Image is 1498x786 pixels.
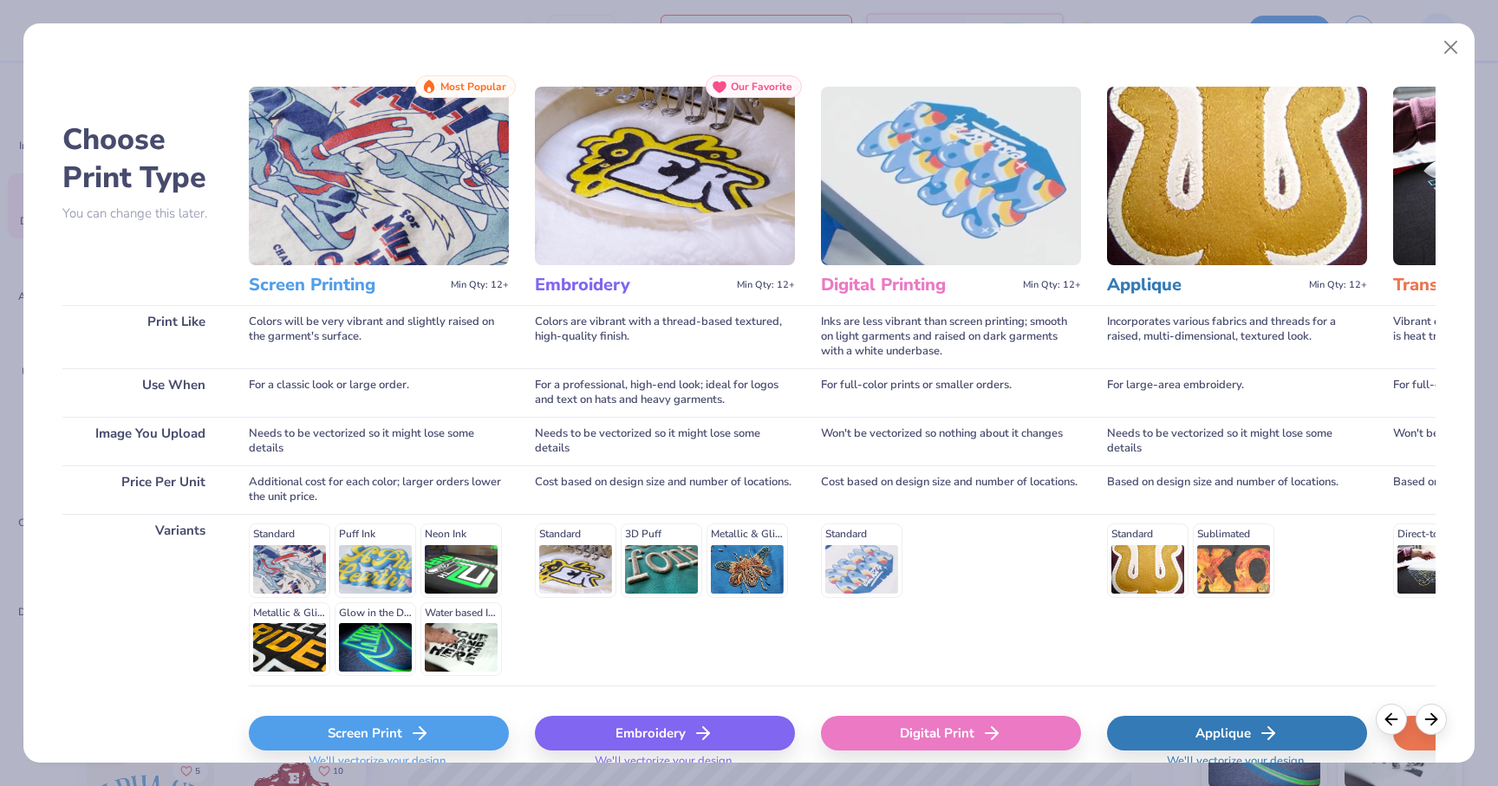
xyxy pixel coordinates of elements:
[249,274,444,296] h3: Screen Printing
[821,305,1081,368] div: Inks are less vibrant than screen printing; smooth on light garments and raised on dark garments ...
[249,417,509,465] div: Needs to be vectorized so it might lose some details
[821,716,1081,750] div: Digital Print
[1107,716,1367,750] div: Applique
[535,465,795,514] div: Cost based on design size and number of locations.
[821,465,1081,514] div: Cost based on design size and number of locations.
[535,305,795,368] div: Colors are vibrant with a thread-based textured, high-quality finish.
[535,274,730,296] h3: Embroidery
[62,465,223,514] div: Price Per Unit
[588,754,741,779] span: We'll vectorize your design.
[535,368,795,417] div: For a professional, high-end look; ideal for logos and text on hats and heavy garments.
[1107,274,1302,296] h3: Applique
[62,305,223,368] div: Print Like
[1107,305,1367,368] div: Incorporates various fabrics and threads for a raised, multi-dimensional, textured look.
[249,368,509,417] div: For a classic look or large order.
[1160,754,1313,779] span: We'll vectorize your design.
[440,81,506,93] span: Most Popular
[1107,87,1367,265] img: Applique
[535,87,795,265] img: Embroidery
[249,87,509,265] img: Screen Printing
[62,514,223,685] div: Variants
[249,305,509,368] div: Colors will be very vibrant and slightly raised on the garment's surface.
[451,279,509,291] span: Min Qty: 12+
[737,279,795,291] span: Min Qty: 12+
[821,274,1016,296] h3: Digital Printing
[1309,279,1367,291] span: Min Qty: 12+
[62,368,223,417] div: Use When
[821,417,1081,465] div: Won't be vectorized so nothing about it changes
[62,417,223,465] div: Image You Upload
[1107,465,1367,514] div: Based on design size and number of locations.
[1107,417,1367,465] div: Needs to be vectorized so it might lose some details
[62,206,223,221] p: You can change this later.
[249,465,509,514] div: Additional cost for each color; larger orders lower the unit price.
[731,81,792,93] span: Our Favorite
[1023,279,1081,291] span: Min Qty: 12+
[302,754,455,779] span: We'll vectorize your design.
[821,87,1081,265] img: Digital Printing
[535,716,795,750] div: Embroidery
[1435,31,1468,64] button: Close
[1107,368,1367,417] div: For large-area embroidery.
[821,368,1081,417] div: For full-color prints or smaller orders.
[535,417,795,465] div: Needs to be vectorized so it might lose some details
[62,120,223,197] h2: Choose Print Type
[249,716,509,750] div: Screen Print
